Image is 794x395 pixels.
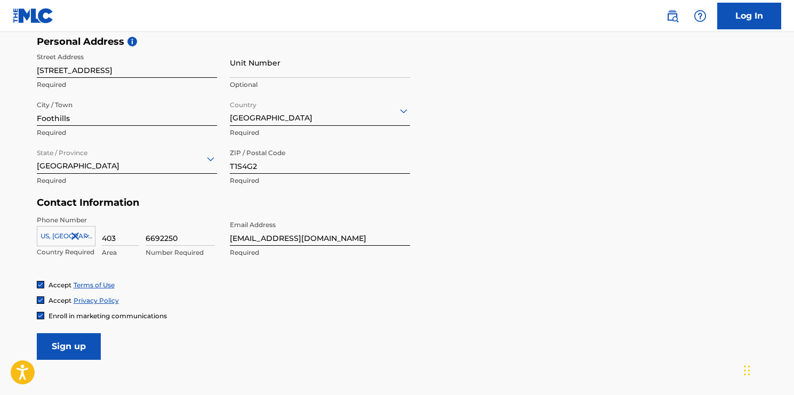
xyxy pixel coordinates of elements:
a: Public Search [662,5,683,27]
label: State / Province [37,142,87,158]
a: Log In [717,3,781,29]
p: Required [37,128,217,138]
span: Accept [49,281,71,289]
p: Required [230,248,410,257]
img: checkbox [37,297,44,303]
img: help [694,10,707,22]
a: Terms of Use [74,281,115,289]
p: Area [102,248,139,257]
div: [GEOGRAPHIC_DATA] [230,98,410,124]
img: checkbox [37,312,44,319]
p: Country Required [37,247,95,257]
img: MLC Logo [13,8,54,23]
h5: Personal Address [37,36,758,48]
img: search [666,10,679,22]
span: Enroll in marketing communications [49,312,167,320]
img: checkbox [37,281,44,288]
span: i [127,37,137,46]
p: Required [37,176,217,186]
p: Required [37,80,217,90]
iframe: Chat Widget [741,344,794,395]
div: [GEOGRAPHIC_DATA] [37,146,217,172]
h5: Contact Information [37,197,410,209]
span: Accept [49,296,71,304]
div: Help [689,5,711,27]
input: Sign up [37,333,101,360]
div: Drag [744,354,750,386]
p: Optional [230,80,410,90]
a: Privacy Policy [74,296,119,304]
p: Number Required [146,248,215,257]
p: Required [230,176,410,186]
label: Country [230,94,256,110]
p: Required [230,128,410,138]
